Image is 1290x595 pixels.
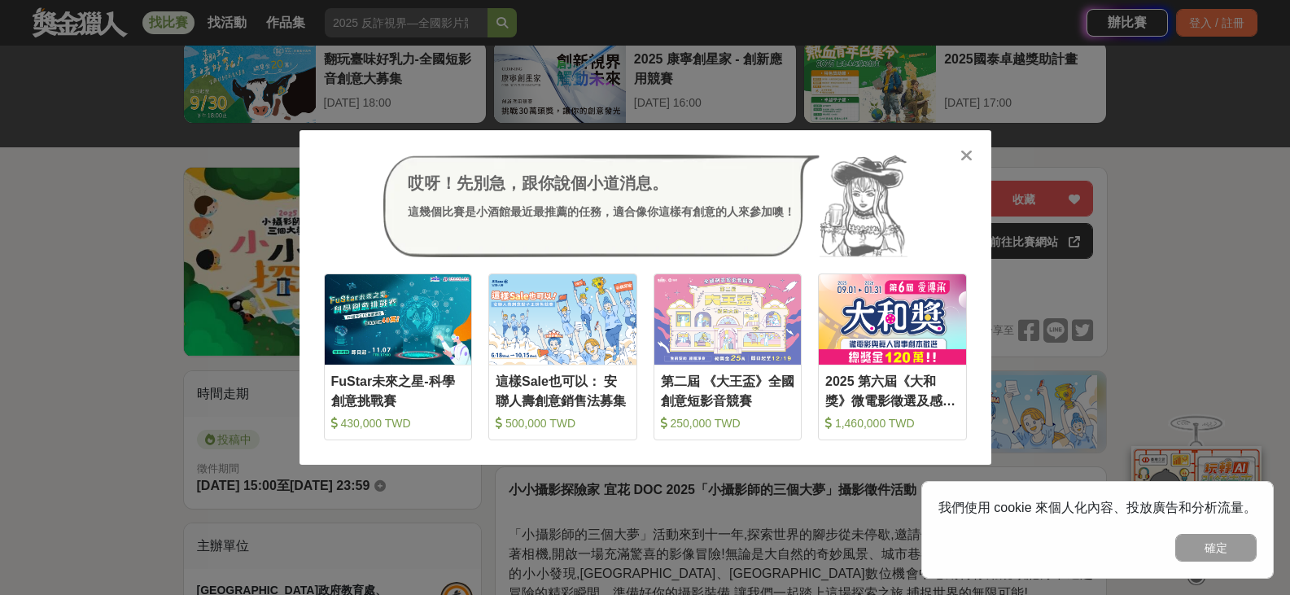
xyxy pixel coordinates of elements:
[661,372,795,409] div: 第二屆 《大王盃》全國創意短影音競賽
[820,155,907,257] img: Avatar
[818,273,967,440] a: Cover Image2025 第六屆《大和獎》微電影徵選及感人實事分享 1,460,000 TWD
[496,372,630,409] div: 這樣Sale也可以： 安聯人壽創意銷售法募集
[331,415,466,431] div: 430,000 TWD
[654,273,802,440] a: Cover Image第二屆 《大王盃》全國創意短影音競賽 250,000 TWD
[825,415,960,431] div: 1,460,000 TWD
[489,274,636,365] img: Cover Image
[331,372,466,409] div: FuStar未來之星-科學創意挑戰賽
[654,274,802,365] img: Cover Image
[825,372,960,409] div: 2025 第六屆《大和獎》微電影徵選及感人實事分享
[408,203,795,221] div: 這幾個比賽是小酒館最近最推薦的任務，適合像你這樣有創意的人來參加噢！
[408,171,795,195] div: 哎呀！先別急，跟你說個小道消息。
[661,415,795,431] div: 250,000 TWD
[324,273,473,440] a: Cover ImageFuStar未來之星-科學創意挑戰賽 430,000 TWD
[488,273,637,440] a: Cover Image這樣Sale也可以： 安聯人壽創意銷售法募集 500,000 TWD
[325,274,472,365] img: Cover Image
[938,501,1257,514] span: 我們使用 cookie 來個人化內容、投放廣告和分析流量。
[819,274,966,365] img: Cover Image
[1175,534,1257,562] button: 確定
[496,415,630,431] div: 500,000 TWD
